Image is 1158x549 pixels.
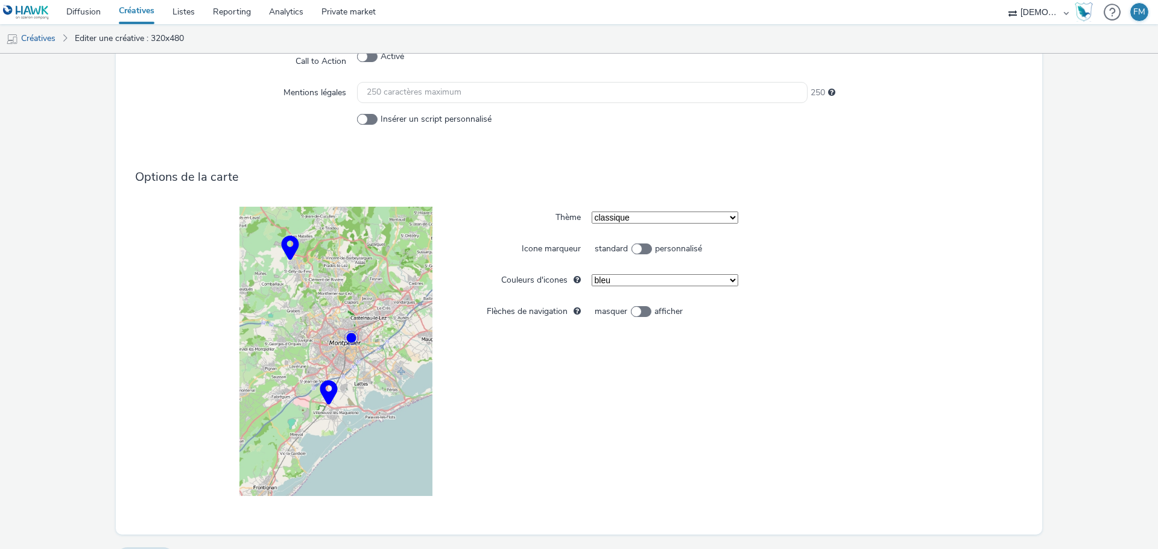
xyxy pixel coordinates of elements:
[811,87,825,99] span: 250
[69,24,190,53] a: Editer une créative : 320x480
[496,269,586,286] label: Couleurs d'icones
[279,82,351,99] label: Mentions légales
[381,113,492,125] span: Insérer un script personnalisé
[595,306,627,318] span: masquer
[1075,2,1093,22] img: Hawk Academy
[3,5,49,20] img: undefined Logo
[517,238,586,255] label: Icone marqueur
[1133,3,1145,21] div: FM
[595,243,628,255] span: standard
[828,87,835,99] div: 250 caractères maximum
[654,306,683,318] span: afficher
[381,51,404,63] span: Activé
[482,301,586,318] label: Flèches de navigation
[568,274,581,286] div: Couleurs de l'icone de position et des marqueurs par défaut
[551,207,586,224] label: Thème
[6,33,18,45] img: mobile
[291,51,351,67] label: Call to Action
[135,169,1033,185] h3: Options de la carte
[357,82,808,103] input: 250 caractères maximum
[568,306,581,318] div: Indicateurs cliquables des locations hors map
[1075,2,1098,22] a: Hawk Academy
[655,243,702,255] span: personnalisé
